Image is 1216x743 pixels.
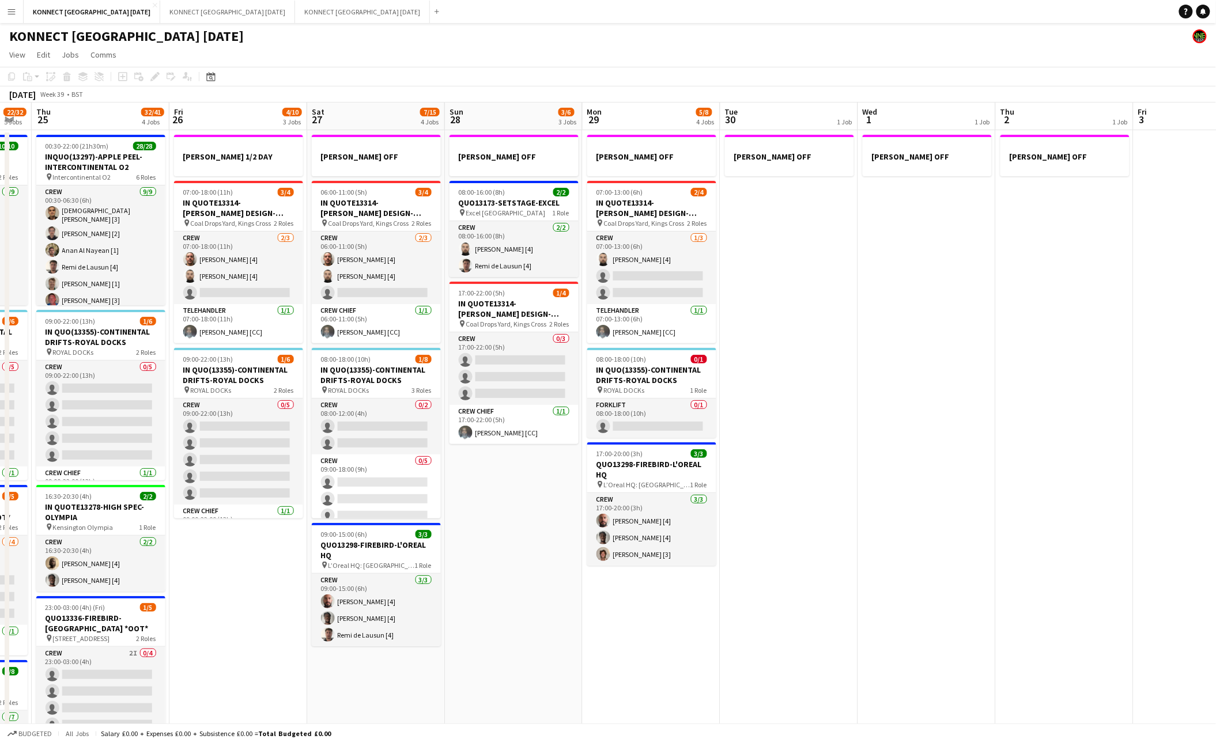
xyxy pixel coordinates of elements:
div: 08:00-16:00 (8h)2/2QUO13173-SETSTAGE-EXCEL Excel [GEOGRAPHIC_DATA]1 RoleCrew2/208:00-16:00 (8h)[P... [450,181,579,277]
a: Edit [32,47,55,62]
span: 1 Role [690,480,707,489]
span: Kensington Olympia [53,523,114,532]
app-job-card: [PERSON_NAME] OFF [312,135,441,176]
span: 6 Roles [137,173,156,181]
span: 3/3 [416,530,432,539]
h3: [PERSON_NAME] 1/2 DAY [174,151,303,162]
a: View [5,47,30,62]
h3: [PERSON_NAME] OFF [450,151,579,162]
app-card-role: Telehandler1/107:00-13:00 (6h)[PERSON_NAME] [CC] [587,304,716,343]
div: [PERSON_NAME] 1/2 DAY [174,135,303,176]
span: 2 Roles [137,348,156,357]
div: 3 Jobs [283,117,301,126]
app-card-role: Crew3/309:00-15:00 (6h)[PERSON_NAME] [4][PERSON_NAME] [4]Remi de Lausun [4] [312,574,441,646]
span: 3/4 [278,188,294,196]
span: 2 Roles [274,386,294,395]
app-job-card: 17:00-22:00 (5h)1/4IN QUOTE13314-[PERSON_NAME] DESIGN-KINGS CROSS Coal Drops Yard, Kings Cross2 R... [450,282,579,444]
span: 07:00-13:00 (6h) [596,188,643,196]
div: 5 Jobs [4,117,26,126]
span: Tue [725,107,738,117]
div: 4 Jobs [697,117,715,126]
span: 00:30-22:00 (21h30m) [46,142,109,150]
app-job-card: [PERSON_NAME] OFF [587,135,716,176]
span: 1/6 [140,317,156,325]
span: Budgeted [18,730,52,738]
app-job-card: [PERSON_NAME] OFF [1000,135,1130,176]
span: 08:00-16:00 (8h) [459,188,505,196]
app-card-role: Crew0/509:00-18:00 (9h) [312,454,441,560]
span: 28/28 [133,142,156,150]
app-card-role: Crew0/208:00-12:00 (4h) [312,399,441,454]
span: 3 Roles [412,386,432,395]
h3: IN QUOTE13314-[PERSON_NAME] DESIGN-KINGS CROSS [312,198,441,218]
button: KONNECT [GEOGRAPHIC_DATA] [DATE] [295,1,430,23]
div: 1 Job [837,117,852,126]
h3: [PERSON_NAME] OFF [312,151,441,162]
div: 09:00-22:00 (13h)1/6IN QUO(13355)-CONTINENTAL DRIFTS-ROYAL DOCKS ROYAL DOCKs2 RolesCrew0/509:00-2... [174,348,303,518]
app-card-role: Crew Chief1/109:00-22:00 (13h) [36,467,165,506]
h3: QUO13298-FIREBIRD-L'OREAL HQ [587,459,716,480]
app-job-card: 09:00-22:00 (13h)1/6IN QUO(13355)-CONTINENTAL DRIFTS-ROYAL DOCKS ROYAL DOCKs2 RolesCrew0/509:00-2... [36,310,165,480]
span: 28 [448,113,463,126]
span: 1 Role [415,561,432,570]
span: 1 Role [139,523,156,532]
span: All jobs [63,729,91,738]
app-job-card: [PERSON_NAME] OFF [725,135,854,176]
span: Coal Drops Yard, Kings Cross [604,219,685,228]
app-card-role: Crew Chief1/117:00-22:00 (5h)[PERSON_NAME] [CC] [450,405,579,444]
span: Excel [GEOGRAPHIC_DATA] [466,209,546,217]
div: [PERSON_NAME] OFF [450,135,579,176]
a: Comms [86,47,121,62]
app-card-role: Crew2I0/423:00-03:00 (4h) [36,647,165,736]
span: Mon [587,107,602,117]
span: 0/1 [691,355,707,363]
app-card-role: Crew2/306:00-11:00 (5h)[PERSON_NAME] [4][PERSON_NAME] [4] [312,232,441,304]
h3: IN QUOTE13314-[PERSON_NAME] DESIGN-KINGS CROSS [450,298,579,319]
span: Coal Drops Yard, Kings Cross [328,219,409,228]
span: ROYAL DOCKs [328,386,369,395]
span: View [9,50,25,60]
h3: INQUO(13297)-APPLE PEEL-INTERCONTINENTAL O2 [36,151,165,172]
h3: QUO13173-SETSTAGE-EXCEL [450,198,579,208]
app-job-card: 07:00-18:00 (11h)3/4IN QUOTE13314-[PERSON_NAME] DESIGN-KINGS CROSS Coal Drops Yard, Kings Cross2 ... [174,181,303,343]
span: Wed [863,107,878,117]
h3: IN QUO(13355)-CONTINENTAL DRIFTS-ROYAL DOCKS [36,327,165,347]
div: Salary £0.00 + Expenses £0.00 + Subsistence £0.00 = [101,729,331,738]
span: 22/32 [3,108,27,116]
div: 1 Job [1113,117,1128,126]
button: Budgeted [6,727,54,740]
app-job-card: 17:00-20:00 (3h)3/3QUO13298-FIREBIRD-L'OREAL HQ L’Oreal HQ: [GEOGRAPHIC_DATA], [STREET_ADDRESS]1 ... [587,442,716,566]
div: 00:30-22:00 (21h30m)28/28INQUO(13297)-APPLE PEEL-INTERCONTINENTAL O2 Intercontinental O26 RolesCr... [36,135,165,305]
a: Jobs [57,47,84,62]
span: 09:00-15:00 (6h) [321,530,368,539]
span: 25 [35,113,51,126]
span: 07:00-18:00 (11h) [183,188,233,196]
app-card-role: Crew0/509:00-22:00 (13h) [174,399,303,505]
div: BST [71,90,83,98]
span: ROYAL DOCKs [191,386,232,395]
app-job-card: 16:30-20:30 (4h)2/2IN QUOTE13278-HIGH SPEC-OLYMPIA Kensington Olympia1 RoleCrew2/216:30-20:30 (4h... [36,485,165,592]
span: 16:30-20:30 (4h) [46,492,92,501]
span: Sat [312,107,324,117]
span: 06:00-11:00 (5h) [321,188,368,196]
app-job-card: 07:00-13:00 (6h)2/4IN QUOTE13314-[PERSON_NAME] DESIGN-KINGS CROSS Coal Drops Yard, Kings Cross2 R... [587,181,716,343]
h3: IN QUOTE13278-HIGH SPEC-OLYMPIA [36,502,165,522]
app-job-card: [PERSON_NAME] OFF [863,135,992,176]
span: 2 [999,113,1015,126]
span: 2 Roles [137,634,156,643]
h3: IN QUOTE13314-[PERSON_NAME] DESIGN-KINGS CROSS [174,198,303,218]
span: 3/3 [691,449,707,458]
span: 2 Roles [688,219,707,228]
span: L’Oreal HQ: [GEOGRAPHIC_DATA], [STREET_ADDRESS] [604,480,690,489]
span: Intercontinental O2 [53,173,111,181]
span: 27 [310,113,324,126]
span: Sun [450,107,463,117]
